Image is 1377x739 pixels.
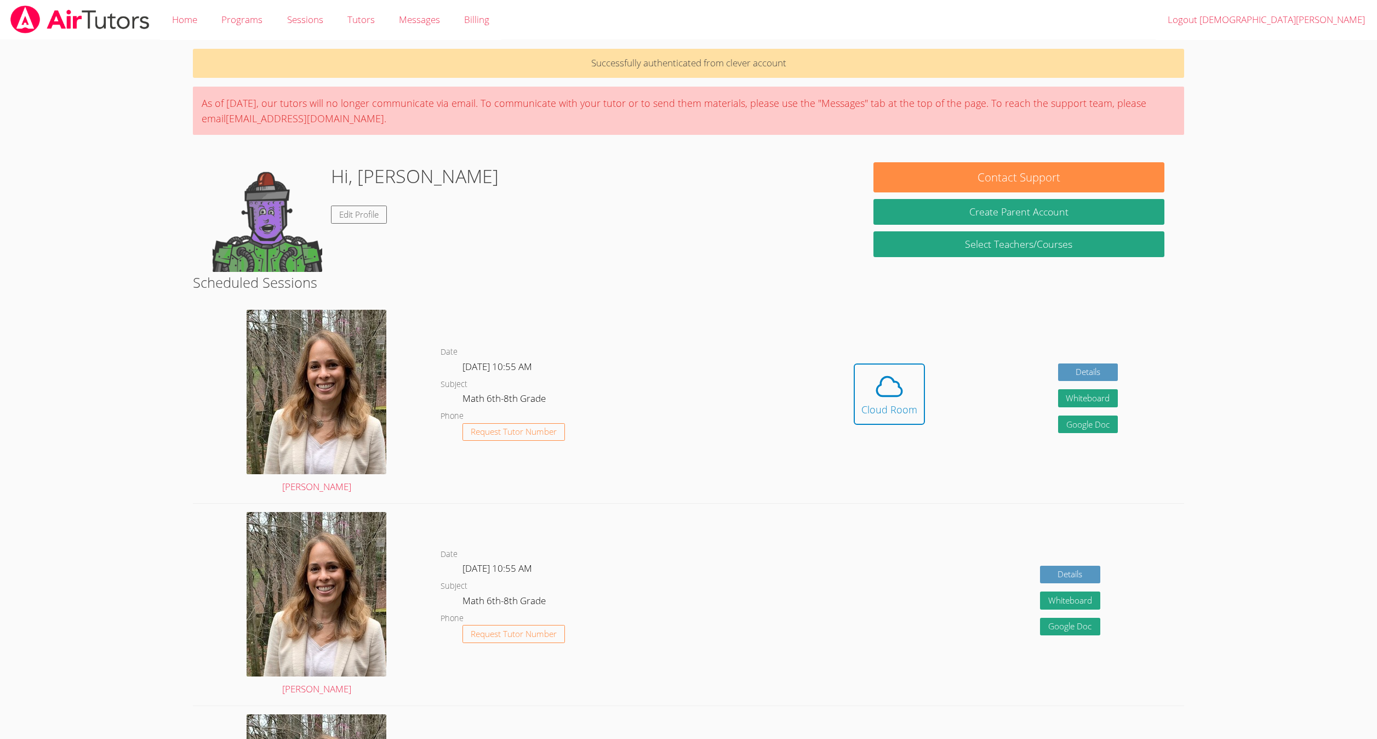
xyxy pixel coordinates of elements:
[441,345,458,359] dt: Date
[1040,618,1100,636] a: Google Doc
[331,206,387,224] a: Edit Profile
[1040,592,1100,610] button: Whiteboard
[873,231,1164,257] a: Select Teachers/Courses
[471,428,557,436] span: Request Tutor Number
[462,360,532,373] span: [DATE] 10:55 AM
[441,410,464,423] dt: Phone
[213,162,322,272] img: default.png
[873,162,1164,192] button: Contact Support
[861,402,917,417] div: Cloud Room
[462,562,532,575] span: [DATE] 10:55 AM
[1058,389,1118,407] button: Whiteboard
[441,579,467,593] dt: Subject
[1058,363,1118,382] a: Details
[247,512,386,697] a: [PERSON_NAME]
[462,625,565,643] button: Request Tutor Number
[193,87,1184,135] div: As of [DATE], our tutors will no longer communicate via email. To communicate with your tutor or ...
[399,13,440,26] span: Messages
[193,49,1184,78] p: Successfully authenticated from clever account
[331,162,499,190] h1: Hi, [PERSON_NAME]
[1058,416,1118,434] a: Google Doc
[873,199,1164,225] button: Create Parent Account
[462,423,565,441] button: Request Tutor Number
[193,272,1184,293] h2: Scheduled Sessions
[441,378,467,391] dt: Subject
[854,363,925,425] button: Cloud Room
[471,630,557,638] span: Request Tutor Number
[247,310,386,495] a: [PERSON_NAME]
[462,593,548,612] dd: Math 6th-8th Grade
[1040,566,1100,584] a: Details
[247,310,386,474] img: avatar.png
[247,512,386,677] img: avatar.png
[441,612,464,626] dt: Phone
[462,391,548,410] dd: Math 6th-8th Grade
[441,548,458,561] dt: Date
[9,5,151,33] img: airtutors_banner-c4298cdbf04f3fff15de1276eac7730deb9818008684d7c2e4769d2f7ddbe033.png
